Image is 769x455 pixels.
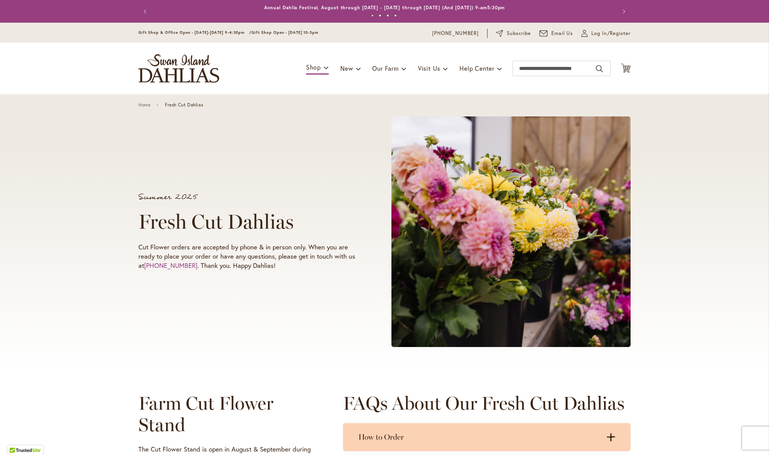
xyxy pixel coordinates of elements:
button: 3 of 4 [386,14,389,17]
h1: Fresh Cut Dahlias [138,210,362,233]
a: Subscribe [496,30,531,37]
span: Help Center [459,64,494,72]
button: Previous [138,4,154,19]
span: Email Us [551,30,573,37]
span: Gift Shop Open - [DATE] 10-3pm [251,30,318,35]
h2: Farm Cut Flower Stand [138,392,321,435]
a: Email Us [539,30,573,37]
button: 2 of 4 [379,14,381,17]
span: New [340,64,353,72]
span: Subscribe [507,30,531,37]
button: Next [615,4,631,19]
a: Log In/Register [581,30,631,37]
a: store logo [138,54,219,83]
span: Our Farm [372,64,398,72]
a: [PHONE_NUMBER] [432,30,479,37]
span: Shop [306,63,321,71]
h2: FAQs About Our Fresh Cut Dahlias [343,392,631,414]
span: Visit Us [418,64,440,72]
a: Home [138,102,150,108]
button: 4 of 4 [394,14,397,17]
summary: How to Order [343,423,631,451]
span: Fresh Cut Dahlias [165,102,203,108]
p: Cut Flower orders are accepted by phone & in person only. When you are ready to place your order ... [138,242,362,270]
span: Gift Shop & Office Open - [DATE]-[DATE] 9-4:30pm / [138,30,251,35]
a: [PHONE_NUMBER] [144,261,197,270]
span: Log In/Register [591,30,631,37]
a: Annual Dahlia Festival, August through [DATE] - [DATE] through [DATE] (And [DATE]) 9-am5:30pm [264,5,505,10]
button: 1 of 4 [371,14,374,17]
p: Summer 2025 [138,193,362,201]
h3: How to Order [358,432,600,442]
